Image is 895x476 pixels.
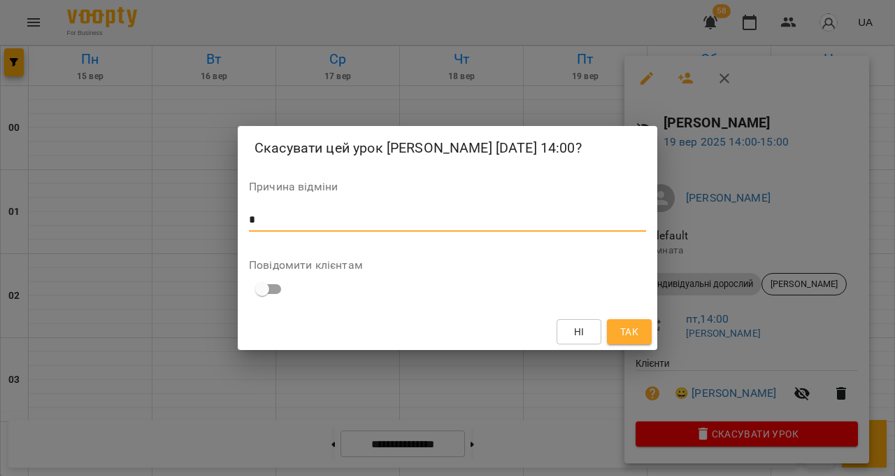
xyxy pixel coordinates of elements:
[620,323,638,340] span: Так
[557,319,601,344] button: Ні
[249,260,646,271] label: Повідомити клієнтам
[249,181,646,192] label: Причина відміни
[607,319,652,344] button: Так
[255,137,640,159] h2: Скасувати цей урок [PERSON_NAME] [DATE] 14:00?
[574,323,585,340] span: Ні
